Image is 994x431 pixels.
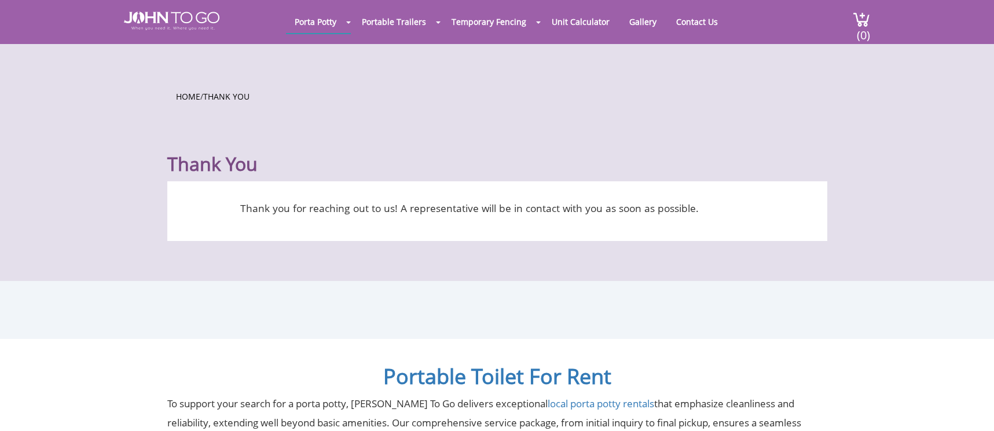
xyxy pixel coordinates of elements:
[353,10,435,33] a: Portable Trailers
[621,10,665,33] a: Gallery
[853,12,870,27] img: cart a
[185,199,755,218] p: Thank you for reaching out to us! A representative will be in contact with you as soon as possible.
[203,91,250,102] a: Thank You
[667,10,727,33] a: Contact Us
[176,91,200,102] a: Home
[167,125,827,176] h1: Thank You
[856,18,870,43] span: (0)
[286,10,345,33] a: Porta Potty
[176,88,819,103] ul: /
[383,362,611,390] a: Portable Toilet For Rent
[543,10,618,33] a: Unit Calculator
[548,397,654,410] a: local porta potty rentals
[124,12,219,30] img: JOHN to go
[443,10,535,33] a: Temporary Fencing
